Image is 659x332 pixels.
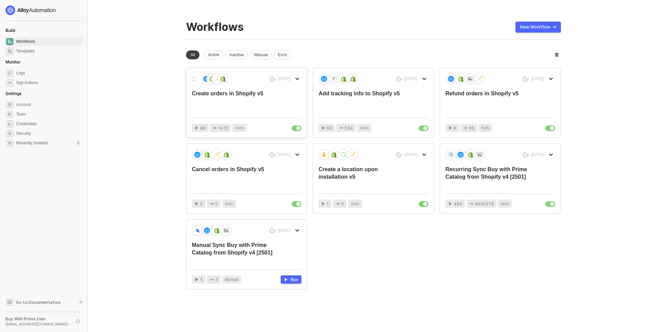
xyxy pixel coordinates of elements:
span: documentation [6,299,13,306]
span: Auto [235,125,244,131]
span: 68 [200,125,206,131]
a: logo [5,5,82,15]
span: icon-success-page [396,152,403,158]
span: icon-app-actions [339,126,343,130]
div: Manual Sync Buy with Prime Catalog from Shopify v4 [2501] [192,241,279,264]
img: icon [477,76,483,82]
img: icon [448,152,454,158]
div: Run [291,277,298,283]
div: App Actions [16,80,38,86]
span: icon-app-actions [210,202,214,206]
span: Team [16,110,81,118]
img: icon [340,76,346,82]
span: icon-arrow-down [422,153,426,157]
span: icon-app-actions [212,126,217,130]
span: settings [6,101,13,108]
span: icon-arrow-down [295,153,299,157]
div: Create a location upon installation v5 [319,166,406,188]
span: 0 [215,201,218,207]
span: settings [6,140,13,147]
div: New Workflow [520,24,550,30]
span: Monitor [5,59,21,64]
div: [DATE] [404,152,417,158]
span: icon-success-page [523,76,529,82]
span: icon-arrow-down [295,228,299,233]
span: dashboard [6,38,13,45]
span: Security [16,129,81,138]
span: Auto [351,201,359,207]
div: [DATE] [404,76,417,82]
span: Recently Deleted [16,140,47,146]
div: Error [274,50,292,59]
span: icon-arrow-down [295,77,299,81]
div: Add tracking info to Shopify v5 [319,90,406,112]
div: Create orders in Shopify v5 [192,90,279,112]
img: icon [458,152,464,158]
span: Auto [360,125,369,131]
img: icon [467,152,473,158]
span: 6 [454,125,456,131]
div: [DATE] [531,152,544,158]
span: credentials [6,120,13,128]
div: Recurring Sync Buy with Prime Catalog from Shopify v4 [2501] [446,166,533,188]
img: icon [204,227,210,234]
div: [EMAIL_ADDRESS][DOMAIN_NAME] • [5,322,70,327]
img: icon [213,227,220,234]
span: Go to Documentation [16,299,61,305]
img: icon [350,76,356,82]
img: icon [214,76,220,82]
span: icon-success-page [523,152,529,158]
img: icon [209,76,215,82]
div: Refund orders in Shopify v5 [446,90,533,112]
span: 93 [327,125,332,131]
span: icon-app-actions [469,202,473,206]
span: icon-arrow-down [549,153,553,157]
span: 36 [469,125,474,131]
span: 534 [345,125,353,131]
img: icon [331,152,337,158]
img: icon [448,76,454,82]
span: 465 [454,201,462,207]
span: 1472 [218,125,228,131]
div: [DATE] [278,76,291,82]
span: document-arrow [77,299,84,306]
span: Credentials [16,120,81,128]
span: icon-success-page [396,76,403,82]
span: icon-app-actions [210,277,214,282]
span: logout [76,319,80,323]
span: icon-logs [6,70,13,77]
div: Active [204,50,224,59]
div: Cancel orders in Shopify v5 [192,166,279,188]
button: New Workflow [516,22,561,33]
div: Workflows [186,21,244,34]
div: Manual [250,50,272,59]
span: Auto [501,201,509,207]
div: Inactive [225,50,248,59]
div: Buy With Prime User [5,316,70,322]
span: icon-app-actions [463,126,467,130]
img: logo [5,5,56,15]
span: 5 [200,276,203,283]
span: Workflows [16,37,81,46]
span: icon-success-page [269,152,276,158]
img: icon [467,76,473,82]
span: marketplace [6,48,13,55]
div: All [186,50,199,59]
span: security [6,130,13,137]
img: icon [194,227,200,233]
span: icon-app-actions [336,202,340,206]
div: [DATE] [278,152,291,158]
button: Run [281,275,301,284]
span: icon-app-actions [6,79,13,86]
span: icon-arrow-down [422,77,426,81]
img: icon [223,227,229,234]
span: 3 [215,276,218,283]
span: icon-success-page [269,76,276,82]
span: 1 [327,201,329,207]
img: icon [321,76,327,82]
span: icon-arrow-down [549,77,553,81]
img: icon [350,152,356,158]
img: icon [477,152,483,158]
img: icon [213,152,220,158]
span: 0 [200,201,203,207]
